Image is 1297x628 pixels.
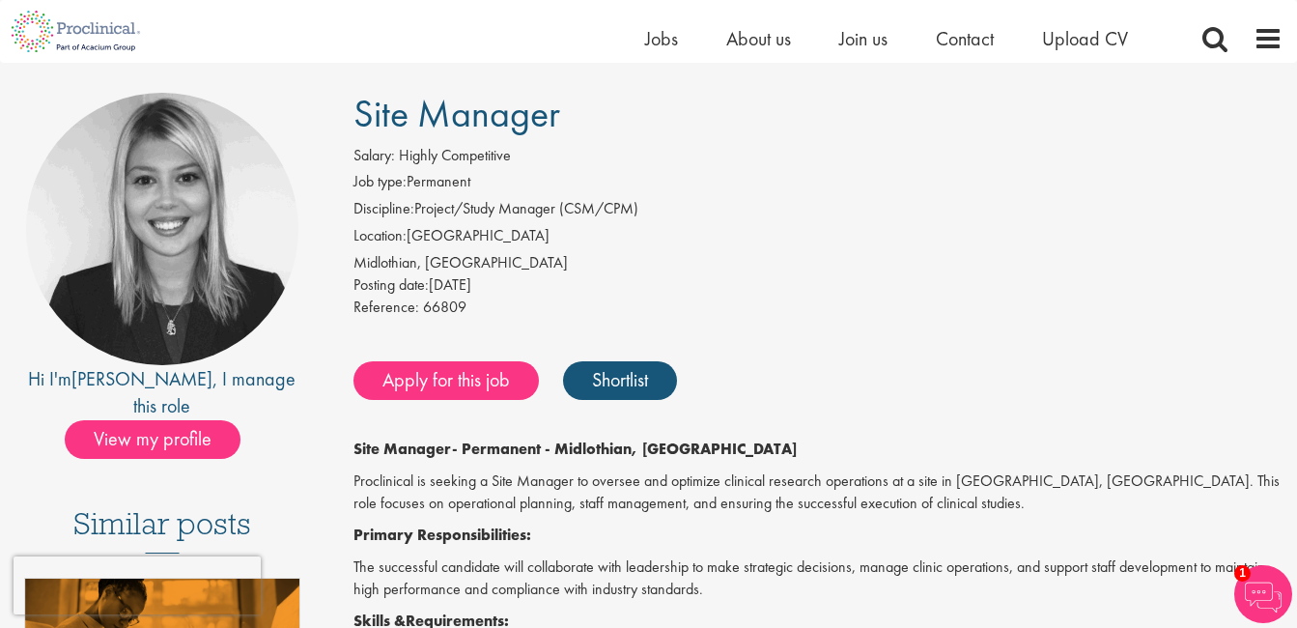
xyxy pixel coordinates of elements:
label: Discipline: [353,198,414,220]
label: Reference: [353,297,419,319]
a: Join us [839,26,888,51]
a: View my profile [65,424,260,449]
iframe: reCAPTCHA [14,557,261,614]
a: [PERSON_NAME] [71,366,212,391]
span: View my profile [65,420,240,459]
li: [GEOGRAPHIC_DATA] [353,225,1283,252]
a: About us [726,26,791,51]
p: Proclinical is seeking a Site Manager to oversee and optimize clinical research operations at a s... [353,471,1283,515]
label: Location: [353,225,407,247]
label: Salary: [353,145,395,167]
img: Chatbot [1234,565,1292,623]
div: [DATE] [353,274,1283,297]
span: 66809 [423,297,466,317]
span: Highly Competitive [399,145,511,165]
li: Permanent [353,171,1283,198]
li: Project/Study Manager (CSM/CPM) [353,198,1283,225]
span: Posting date: [353,274,429,295]
span: Site Manager [353,89,560,138]
h3: Similar posts [73,507,251,554]
img: imeage of recruiter Janelle Jones [26,93,298,365]
span: 1 [1234,565,1251,582]
div: Hi I'm , I manage this role [14,365,310,420]
a: Contact [936,26,994,51]
strong: Primary Responsibilities: [353,525,531,545]
a: Shortlist [563,361,677,400]
label: Job type: [353,171,407,193]
a: Upload CV [1042,26,1128,51]
strong: - Permanent - Midlothian, [GEOGRAPHIC_DATA] [452,439,797,459]
div: Midlothian, [GEOGRAPHIC_DATA] [353,252,1283,274]
a: Jobs [645,26,678,51]
a: Apply for this job [353,361,539,400]
strong: Site Manager [353,439,452,459]
p: The successful candidate will collaborate with leadership to make strategic decisions, manage cli... [353,557,1283,601]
